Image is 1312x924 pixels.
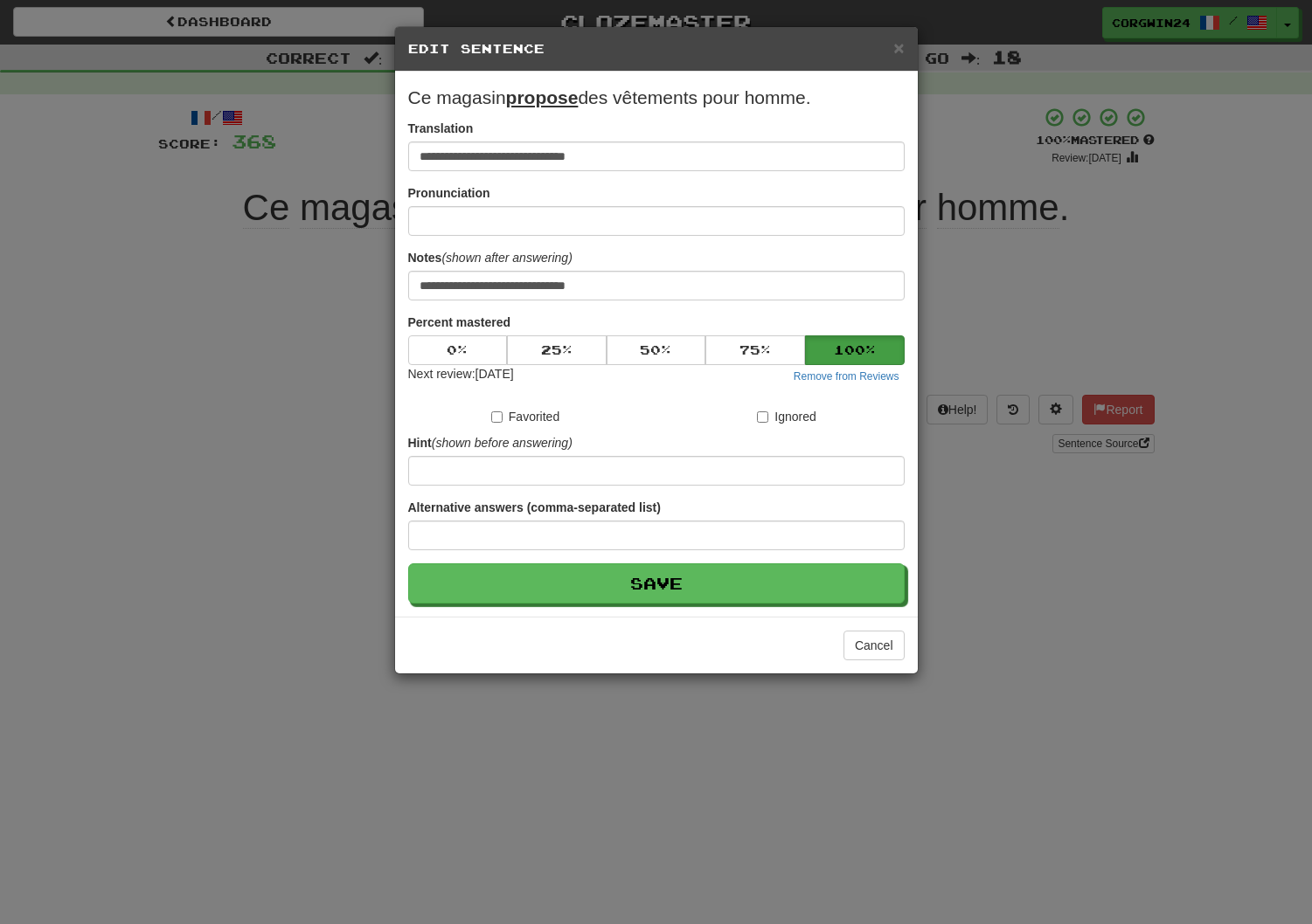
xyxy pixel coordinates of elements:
[491,411,503,423] input: Favorited
[408,249,573,266] label: Notes
[757,411,768,423] input: Ignored
[432,436,573,450] em: (shown before answering)
[441,251,572,265] em: (shown after answering)
[408,563,905,603] button: Save
[408,314,511,331] label: Percent mastered
[705,335,805,365] button: 75%
[408,365,514,386] div: Next review: [DATE]
[491,408,559,425] label: Favorited
[788,367,905,386] button: Remove from Reviews
[843,631,905,660] button: Cancel
[506,87,579,107] u: propose
[893,38,904,58] span: ×
[507,335,607,365] button: 25%
[805,335,905,365] button: 100%
[408,120,474,137] label: Translation
[408,40,905,58] h5: Edit Sentence
[408,184,490,202] label: Pronunciation
[408,434,573,452] label: Hint
[757,408,816,425] label: Ignored
[408,335,508,365] button: 0%
[408,499,661,516] label: Alternative answers (comma-separated list)
[408,85,905,111] p: Ce magasin des vêtements pour homme.
[408,335,905,365] div: Percent mastered
[893,38,904,57] button: Close
[607,335,706,365] button: 50%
